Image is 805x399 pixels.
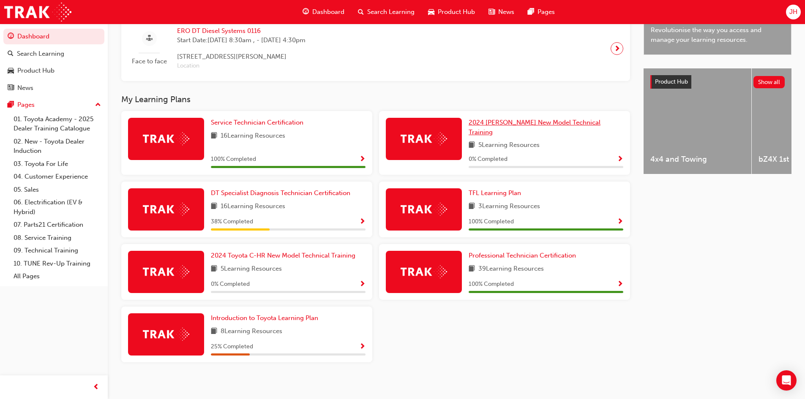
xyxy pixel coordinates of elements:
span: Search Learning [367,7,415,17]
span: Product Hub [438,7,475,17]
button: Show Progress [359,154,366,165]
button: Pages [3,97,104,113]
a: search-iconSearch Learning [351,3,421,21]
span: 0 % Completed [469,155,508,164]
span: 4x4 and Towing [650,155,745,164]
span: sessionType_FACE_TO_FACE-icon [146,33,153,44]
a: Product HubShow all [650,75,785,89]
span: search-icon [8,50,14,58]
div: Pages [17,100,35,110]
button: Show Progress [617,154,623,165]
a: DT Specialist Diagnosis Technician Certification [211,188,354,198]
span: 5 Learning Resources [478,140,540,151]
span: Show Progress [617,281,623,288]
a: 2024 [PERSON_NAME] New Model Technical Training [469,118,623,137]
span: car-icon [428,7,434,17]
div: Open Intercom Messenger [776,370,797,391]
span: JH [789,7,797,17]
a: 01. Toyota Academy - 2025 Dealer Training Catalogue [10,113,104,135]
span: book-icon [469,201,475,212]
span: [STREET_ADDRESS][PERSON_NAME] [177,52,306,62]
a: 02. New - Toyota Dealer Induction [10,135,104,157]
button: Show Progress [617,279,623,290]
a: Professional Technician Certification [469,251,579,261]
img: Trak [143,132,189,145]
span: 2024 [PERSON_NAME] New Model Technical Training [469,119,600,136]
a: 4x4 and Towing [644,68,751,174]
a: 03. Toyota For Life [10,157,104,171]
span: Revolutionise the way you access and manage your learning resources. [651,25,784,44]
span: guage-icon [303,7,309,17]
a: 04. Customer Experience [10,170,104,183]
a: Face to faceERO DT Diesel Systems 0116Start Date:[DATE] 8:30am , - [DATE] 4:30pm[STREET_ADDRESS][... [128,23,623,74]
span: Show Progress [617,156,623,163]
span: 16 Learning Resources [221,201,285,212]
span: book-icon [211,326,217,337]
a: pages-iconPages [521,3,562,21]
span: book-icon [469,140,475,151]
span: Show Progress [359,281,366,288]
button: Show Progress [359,217,366,227]
a: 08. Service Training [10,231,104,244]
a: 10. TUNE Rev-Up Training [10,257,104,270]
a: News [3,80,104,96]
button: Show all [753,76,785,88]
a: 05. Sales [10,183,104,196]
button: JH [786,5,801,19]
button: Show Progress [359,342,366,352]
a: 06. Electrification (EV & Hybrid) [10,196,104,218]
span: news-icon [8,84,14,92]
img: Trak [401,132,447,145]
span: news-icon [488,7,495,17]
span: Dashboard [312,7,344,17]
img: Trak [143,328,189,341]
span: search-icon [358,7,364,17]
img: Trak [143,203,189,216]
span: pages-icon [8,101,14,109]
a: Service Technician Certification [211,118,307,128]
img: Trak [401,203,447,216]
div: News [17,83,33,93]
span: Introduction to Toyota Learning Plan [211,314,318,322]
span: guage-icon [8,33,14,41]
span: 39 Learning Resources [478,264,544,274]
span: 16 Learning Resources [221,131,285,141]
span: 38 % Completed [211,217,253,227]
a: Introduction to Toyota Learning Plan [211,313,322,323]
span: next-icon [614,43,620,54]
a: 09. Technical Training [10,244,104,257]
button: DashboardSearch LearningProduct HubNews [3,27,104,97]
a: 2024 Toyota C-HR New Model Technical Training [211,251,359,261]
span: Face to face [128,57,170,66]
a: 07. Parts21 Certification [10,218,104,231]
span: Pages [538,7,555,17]
span: book-icon [211,131,217,141]
span: book-icon [469,264,475,274]
a: All Pages [10,270,104,283]
span: Professional Technician Certification [469,252,576,259]
span: Product Hub [655,78,688,85]
span: 100 % Completed [469,217,514,227]
a: Product Hub [3,63,104,79]
a: guage-iconDashboard [296,3,351,21]
img: Trak [4,3,71,22]
span: TFL Learning Plan [469,189,521,197]
span: 100 % Completed [469,280,514,289]
a: TFL Learning Plan [469,188,524,198]
span: pages-icon [528,7,534,17]
div: Search Learning [17,49,64,59]
span: 5 Learning Resources [221,264,282,274]
span: 8 Learning Resources [221,326,282,337]
span: car-icon [8,67,14,75]
span: book-icon [211,264,217,274]
a: Dashboard [3,29,104,44]
span: 2024 Toyota C-HR New Model Technical Training [211,252,355,259]
span: book-icon [211,201,217,212]
span: 25 % Completed [211,342,253,352]
span: 3 Learning Resources [478,201,540,212]
span: Location [177,61,306,71]
a: Search Learning [3,46,104,62]
button: Show Progress [359,279,366,290]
